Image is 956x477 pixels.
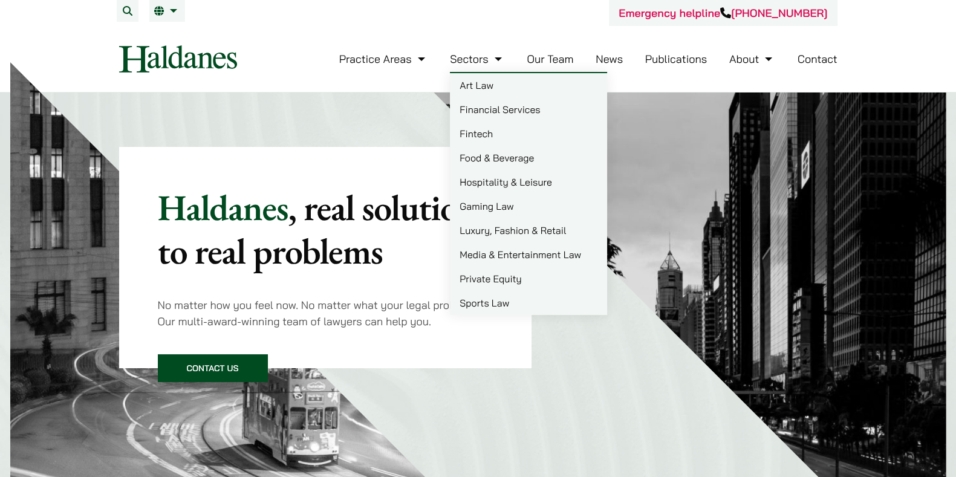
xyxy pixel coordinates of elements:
[619,6,827,20] a: Emergency helpline[PHONE_NUMBER]
[450,73,607,97] a: Art Law
[450,291,607,315] a: Sports Law
[645,52,707,66] a: Publications
[450,170,607,194] a: Hospitality & Leisure
[158,297,493,329] p: No matter how you feel now. No matter what your legal problem is. Our multi-award-winning team of...
[119,45,237,73] img: Logo of Haldanes
[450,122,607,146] a: Fintech
[596,52,623,66] a: News
[450,52,504,66] a: Sectors
[450,267,607,291] a: Private Equity
[798,52,837,66] a: Contact
[450,97,607,122] a: Financial Services
[158,186,493,273] p: Haldanes
[158,184,489,274] mark: , real solutions to real problems
[527,52,573,66] a: Our Team
[450,242,607,267] a: Media & Entertainment Law
[158,354,268,382] a: Contact Us
[154,6,180,16] a: EN
[450,194,607,218] a: Gaming Law
[450,146,607,170] a: Food & Beverage
[450,218,607,242] a: Luxury, Fashion & Retail
[339,52,428,66] a: Practice Areas
[729,52,775,66] a: About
